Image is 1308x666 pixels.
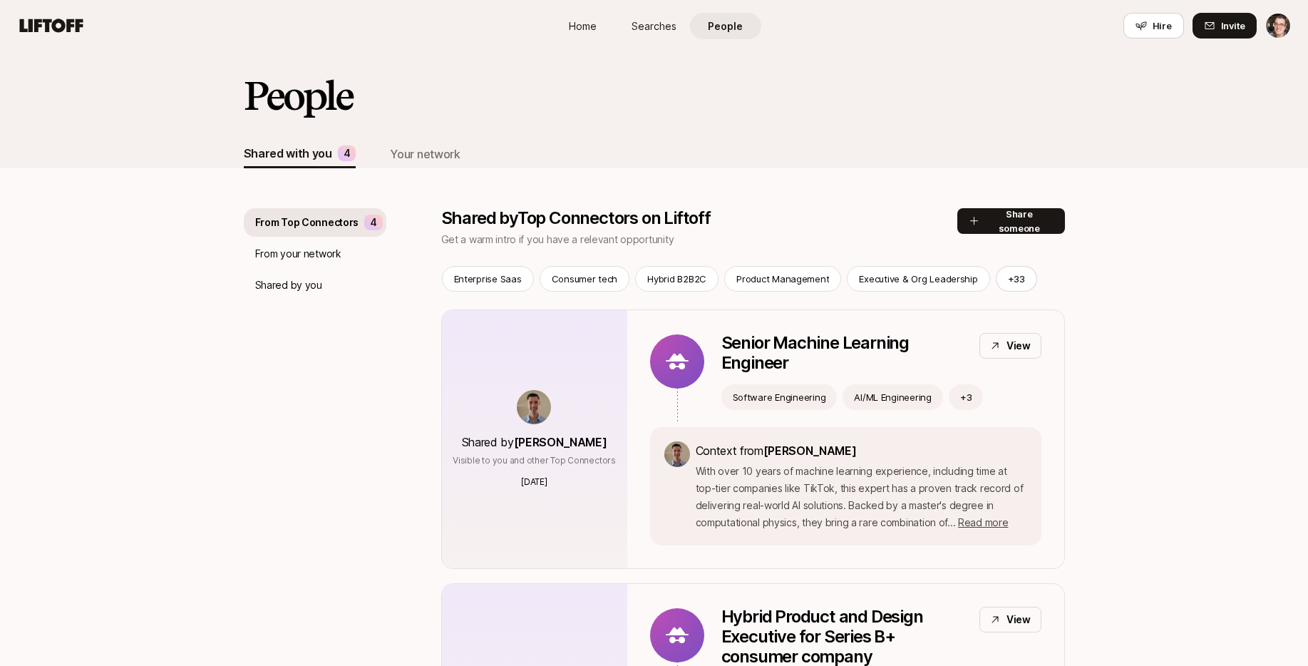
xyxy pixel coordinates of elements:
div: Your network [390,145,460,163]
p: Shared by [462,433,607,451]
p: Get a warm intro if you have a relevant opportunity [441,231,957,248]
span: Home [569,19,597,34]
span: People [708,19,743,34]
p: Context from [696,441,1027,460]
span: Invite [1221,19,1245,33]
p: Shared by you [255,277,322,294]
button: Shared with you4 [244,140,356,168]
a: People [690,13,761,39]
p: Senior Machine Learning Engineer [721,333,968,373]
img: bf8f663c_42d6_4f7d_af6b_5f71b9527721.jpg [517,390,551,424]
p: 4 [370,214,377,231]
p: From your network [255,245,341,262]
button: Your network [390,140,460,168]
button: Invite [1193,13,1257,39]
a: Home [547,13,619,39]
button: Share someone [957,208,1065,234]
p: Consumer tech [552,272,618,286]
a: Searches [619,13,690,39]
span: [PERSON_NAME] [763,444,857,458]
a: Shared by[PERSON_NAME]Visible to you and other Top Connectors[DATE]Senior Machine Learning Engine... [441,309,1065,569]
h2: People [244,74,352,117]
p: Hybrid B2B2C [647,272,706,286]
p: With over 10 years of machine learning experience, including time at top-tier companies like TikT... [696,463,1027,531]
p: Enterprise Saas [454,272,522,286]
img: bf8f663c_42d6_4f7d_af6b_5f71b9527721.jpg [664,441,690,467]
p: Software Engineering [733,390,826,404]
span: [PERSON_NAME] [514,435,607,449]
p: 4 [344,145,351,162]
p: From Top Connectors [255,214,359,231]
p: [DATE] [521,476,547,488]
p: Visible to you and other Top Connectors [453,454,616,467]
div: Shared with you [244,144,332,163]
button: +33 [996,266,1037,292]
p: View [1006,611,1031,628]
span: Hire [1153,19,1172,33]
p: Executive & Org Leadership [859,272,977,286]
button: +3 [949,384,984,410]
p: Product Management [736,272,829,286]
button: Eric Smith [1265,13,1291,39]
p: View [1006,337,1031,354]
span: Read more [958,516,1008,528]
img: Eric Smith [1266,14,1290,38]
p: AI/ML Engineering [854,390,932,404]
p: Shared by Top Connectors on Liftoff [441,208,957,228]
span: Searches [632,19,676,34]
button: Hire [1123,13,1184,39]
